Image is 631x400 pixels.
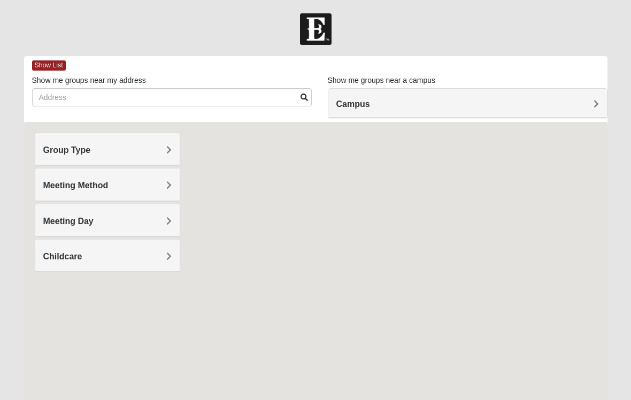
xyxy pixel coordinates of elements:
[43,252,82,261] span: Childcare
[32,75,146,86] label: Show me groups near my address
[43,145,91,155] span: Group Type
[35,133,180,165] div: Group Type
[35,204,180,236] div: Meeting Day
[32,60,66,71] span: Show List
[328,75,436,86] label: Show me groups near a campus
[43,181,109,190] span: Meeting Method
[328,89,607,118] div: Campus
[35,240,180,271] div: Childcare
[300,13,332,45] img: Church of Eleven22 Logo
[43,217,94,226] span: Meeting Day
[336,99,370,109] span: Campus
[32,88,312,106] input: Address
[35,168,180,200] div: Meeting Method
